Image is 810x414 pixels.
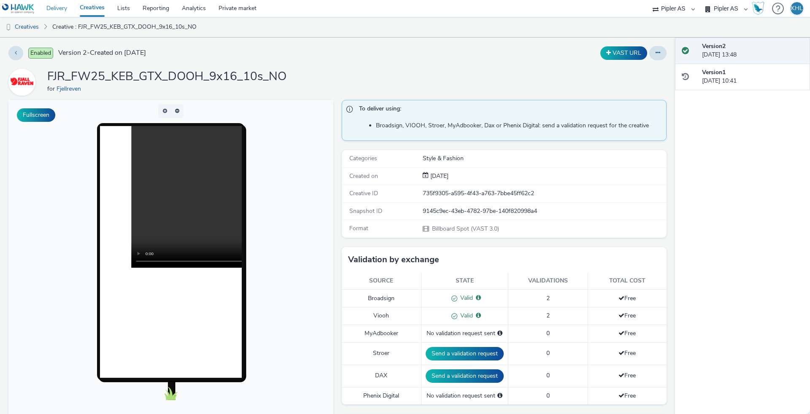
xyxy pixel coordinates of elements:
[546,392,550,400] span: 0
[702,68,726,76] strong: Version 1
[47,85,57,93] span: for
[342,365,421,387] td: DAX
[10,70,34,94] img: Fjellreven
[423,154,666,163] div: Style & Fashion
[546,349,550,357] span: 0
[598,46,649,60] div: Duplicate the creative as a VAST URL
[423,189,666,198] div: 735f9305-a595-4f43-a763-7bbe45ff62c2
[349,224,368,232] span: Format
[48,17,201,37] a: Creative : FJR_FW25_KEB_GTX_DOOH_9x16_10s_NO
[588,272,667,290] th: Total cost
[497,329,502,338] div: Please select a deal below and click on Send to send a validation request to MyAdbooker.
[421,272,508,290] th: State
[8,78,39,86] a: Fjellreven
[17,108,55,122] button: Fullscreen
[429,172,448,180] span: [DATE]
[342,387,421,404] td: Phenix Digital
[752,2,764,15] img: Hawk Academy
[342,272,421,290] th: Source
[702,68,803,86] div: [DATE] 10:41
[359,105,658,116] span: To deliver using:
[47,69,286,85] h1: FJR_FW25_KEB_GTX_DOOH_9x16_10s_NO
[429,172,448,180] div: Creation 19 August 2025, 10:41
[2,3,35,14] img: undefined Logo
[342,342,421,365] td: Stroer
[457,294,473,302] span: Valid
[342,290,421,307] td: Broadsign
[508,272,588,290] th: Validations
[349,189,378,197] span: Creative ID
[497,392,502,400] div: Please select a deal below and click on Send to send a validation request to Phenix Digital.
[702,42,726,50] strong: Version 2
[426,392,504,400] div: No validation request sent
[28,48,53,59] span: Enabled
[457,312,473,320] span: Valid
[342,307,421,325] td: Viooh
[426,329,504,338] div: No validation request sent
[618,349,636,357] span: Free
[4,23,13,32] img: dooh
[376,121,662,130] li: Broadsign, VIOOH, Stroer, MyAdbooker, Dax or Phenix Digital: send a validation request for the cr...
[349,207,382,215] span: Snapshot ID
[349,154,377,162] span: Categories
[431,225,499,233] span: Billboard Spot (VAST 3.0)
[423,207,666,215] div: 9145c9ec-43eb-4782-97be-140f820998a4
[752,2,768,15] a: Hawk Academy
[600,46,647,60] button: VAST URL
[791,2,803,15] div: KHL
[546,329,550,337] span: 0
[618,371,636,379] span: Free
[618,392,636,400] span: Free
[618,294,636,302] span: Free
[426,369,504,383] button: Send a validation request
[702,42,803,59] div: [DATE] 13:48
[58,48,146,58] span: Version 2 - Created on [DATE]
[349,172,378,180] span: Created on
[342,325,421,342] td: MyAdbooker
[426,347,504,360] button: Send a validation request
[546,371,550,379] span: 0
[618,329,636,337] span: Free
[618,312,636,320] span: Free
[57,85,84,93] a: Fjellreven
[546,312,550,320] span: 2
[546,294,550,302] span: 2
[348,253,439,266] h3: Validation by exchange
